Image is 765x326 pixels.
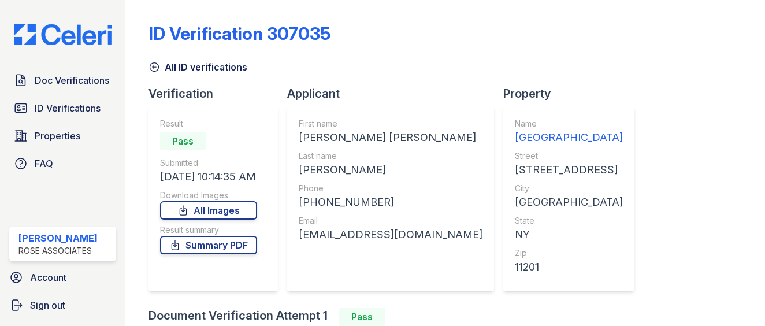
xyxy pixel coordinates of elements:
[299,215,482,227] div: Email
[9,97,116,120] a: ID Verifications
[299,183,482,194] div: Phone
[160,169,257,185] div: [DATE] 10:14:35 AM
[515,162,623,178] div: [STREET_ADDRESS]
[716,280,753,314] iframe: chat widget
[148,308,644,326] div: Document Verification Attempt 1
[18,231,98,245] div: [PERSON_NAME]
[287,86,503,102] div: Applicant
[148,60,247,74] a: All ID verifications
[515,247,623,259] div: Zip
[160,224,257,236] div: Result summary
[160,132,206,150] div: Pass
[35,157,53,171] span: FAQ
[515,129,623,146] div: [GEOGRAPHIC_DATA]
[9,152,116,175] a: FAQ
[9,69,116,92] a: Doc Verifications
[30,298,65,312] span: Sign out
[339,308,385,326] div: Pass
[515,215,623,227] div: State
[515,150,623,162] div: Street
[299,118,482,129] div: First name
[160,118,257,129] div: Result
[299,129,482,146] div: [PERSON_NAME] [PERSON_NAME]
[503,86,644,102] div: Property
[515,227,623,243] div: NY
[148,23,330,44] div: ID Verification 307035
[299,194,482,210] div: [PHONE_NUMBER]
[299,227,482,243] div: [EMAIL_ADDRESS][DOMAIN_NAME]
[35,129,80,143] span: Properties
[35,73,109,87] span: Doc Verifications
[515,259,623,275] div: 11201
[515,183,623,194] div: City
[160,190,257,201] div: Download Images
[5,24,121,46] img: CE_Logo_Blue-a8612792a0a2168367f1c8372b55b34899dd931a85d93a1a3d3e32e68fde9ad4.png
[18,245,98,257] div: Rose Associates
[515,118,623,129] div: Name
[5,294,121,317] a: Sign out
[160,201,257,220] a: All Images
[9,124,116,147] a: Properties
[515,118,623,146] a: Name [GEOGRAPHIC_DATA]
[160,236,257,254] a: Summary PDF
[35,101,101,115] span: ID Verifications
[30,271,66,284] span: Account
[299,162,482,178] div: [PERSON_NAME]
[5,266,121,289] a: Account
[515,194,623,210] div: [GEOGRAPHIC_DATA]
[160,157,257,169] div: Submitted
[299,150,482,162] div: Last name
[148,86,287,102] div: Verification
